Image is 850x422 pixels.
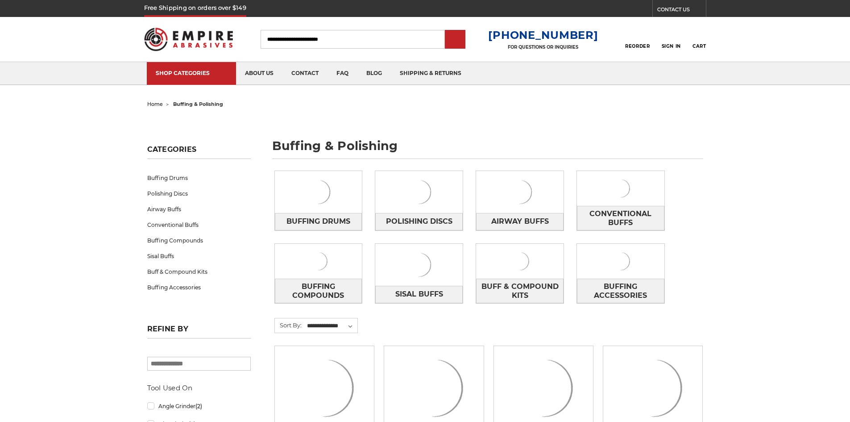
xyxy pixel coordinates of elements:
h5: Refine by [147,325,251,338]
a: Buffing Accessories [147,280,251,295]
h5: Tool Used On [147,383,251,393]
img: Sisal Buffs [398,244,440,286]
a: Sisal Buffs [375,286,463,303]
span: Sisal Buffs [395,287,443,302]
a: Buffing Compounds [275,279,362,303]
img: Buffing Accessories [603,244,638,279]
a: about us [236,62,282,85]
a: Buffing Drums [275,213,362,230]
a: Airway Buffs [476,213,564,230]
a: shipping & returns [391,62,470,85]
a: Sisal Buffs [147,248,251,264]
a: Buff & Compound Kits [476,279,564,303]
a: faq [328,62,357,85]
a: Polishing Discs [375,213,463,230]
a: Buffing Accessories [577,279,664,303]
img: Empire Abrasives [144,22,233,57]
p: FOR QUESTIONS OR INQUIRIES [488,44,598,50]
a: Conventional Buffs [577,206,664,230]
span: (2) [195,403,202,409]
a: Cart [692,29,706,49]
span: buffing & polishing [173,101,223,107]
a: home [147,101,163,107]
a: contact [282,62,328,85]
img: Buff & Compound Kits [502,244,537,279]
h1: buffing & polishing [272,140,703,159]
span: Reorder [625,43,650,49]
img: Buffing Compounds [301,244,336,279]
a: Airway Buffs [147,201,251,217]
select: Sort By: [306,319,357,333]
a: Angle Grinder(2) [147,398,251,414]
a: Polishing Discs [147,186,251,201]
span: Conventional Buffs [577,206,664,230]
h5: Categories [147,145,251,159]
a: SHOP CATEGORIES [147,62,236,85]
a: CONTACT US [657,4,706,17]
img: Polishing Discs [398,171,440,213]
a: blog [357,62,391,85]
a: Buff & Compound Kits [147,264,251,280]
span: Buff & Compound Kits [477,279,563,303]
a: [PHONE_NUMBER] [488,29,598,42]
label: Sort By: [275,318,302,332]
input: Submit [446,31,464,49]
img: Airway Buffs [499,171,541,213]
a: Buffing Drums [147,170,251,186]
img: Conventional Buffs [603,171,638,206]
a: Buffing Compounds [147,233,251,248]
img: Buffing Drums [298,171,340,213]
span: Polishing Discs [386,214,452,229]
span: Buffing Accessories [577,279,664,303]
span: Airway Buffs [491,214,549,229]
a: Reorder [625,29,650,49]
a: Conventional Buffs [147,217,251,233]
span: Buffing Drums [286,214,350,229]
div: SHOP CATEGORIES [156,70,227,76]
span: Cart [692,43,706,49]
span: Buffing Compounds [275,279,362,303]
span: Sign In [662,43,681,49]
